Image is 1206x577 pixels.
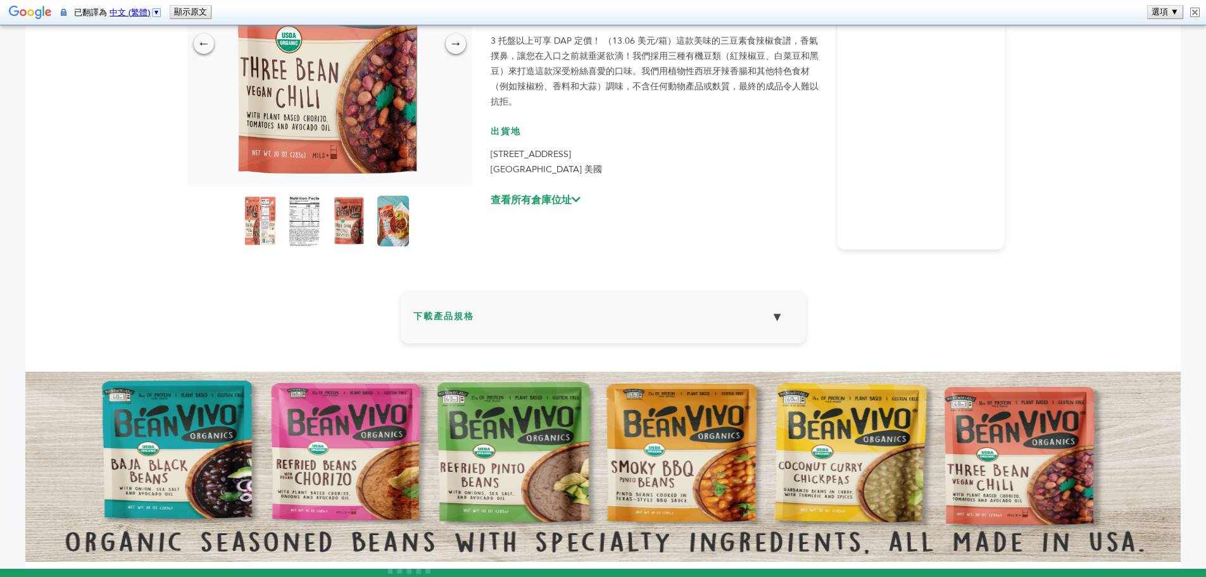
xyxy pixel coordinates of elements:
button: ▼ [762,303,793,331]
button: 選項 ▼ [1148,6,1183,18]
img: BeanVIVO 有機三豆素食辣椒 6 個/箱 10.0 盎司 營養信息 [289,196,320,246]
img: BeanVIVO 有機三豆素食辣椒 每箱 6 個 10.0 盎司 產品標籤 [244,196,276,246]
img: 系統會透過安全連線將這個安全網頁的內容傳送至 Google 進行翻譯。 [61,8,66,17]
a: 中文 (繁體) [110,8,162,17]
span: 已翻譯為 [74,8,165,17]
font: 查看所有倉庫位址 [491,193,572,207]
img: BeanVIVO 有機三豆素食辣椒 6 個/箱 10.0 盎司 [333,196,365,246]
font: 出貨地 [491,125,521,137]
font: 下載產品規格 [413,310,474,322]
font: [STREET_ADDRESS] [491,148,571,160]
font: [GEOGRAPHIC_DATA] 美國 [491,163,602,175]
font: 3 托盤以上可享 DAP 定價！ （13.06 美元/箱）這款美味的三豆素食辣椒食譜，香氣撲鼻，讓您在入口之前就垂涎欲滴！我們採用三種有機豆類（紅辣椒豆、白菜豆和黑豆）來打造這款深受粉絲喜愛的口... [491,35,819,108]
span: 中文 (繁體) [110,8,151,17]
img: Main%20Banner_BeanVIVO.png [25,372,1181,562]
font: ▼ [771,308,784,326]
button: 顯示原文 [170,6,211,18]
img: Google 翻譯 [9,4,52,22]
font: → [449,35,462,52]
img: BeanVIVO 有機三豆素食辣椒 6 個/箱 10.0 盎司 [377,196,409,246]
img: 關閉 [1190,8,1200,17]
font: ← [198,35,210,52]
